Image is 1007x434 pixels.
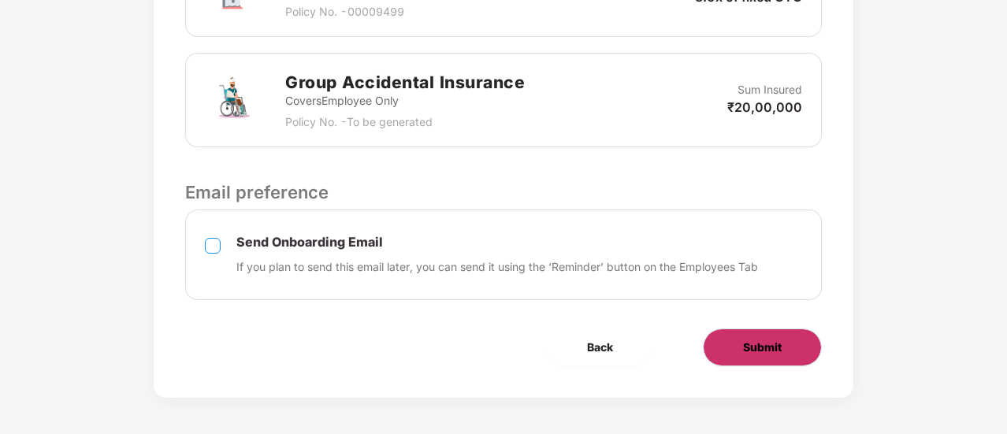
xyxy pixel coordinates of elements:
[236,258,758,276] p: If you plan to send this email later, you can send it using the ‘Reminder’ button on the Employee...
[285,113,525,131] p: Policy No. - To be generated
[285,3,515,20] p: Policy No. - 00009499
[703,328,822,366] button: Submit
[236,234,758,250] p: Send Onboarding Email
[205,72,262,128] img: svg+xml;base64,PHN2ZyB4bWxucz0iaHR0cDovL3d3dy53My5vcmcvMjAwMC9zdmciIHdpZHRoPSI3MiIgaGVpZ2h0PSI3Mi...
[738,81,802,98] p: Sum Insured
[548,328,652,366] button: Back
[743,339,782,356] span: Submit
[285,69,525,95] h2: Group Accidental Insurance
[285,92,525,109] p: Covers Employee Only
[185,179,822,206] p: Email preference
[587,339,613,356] span: Back
[727,98,802,116] p: ₹20,00,000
